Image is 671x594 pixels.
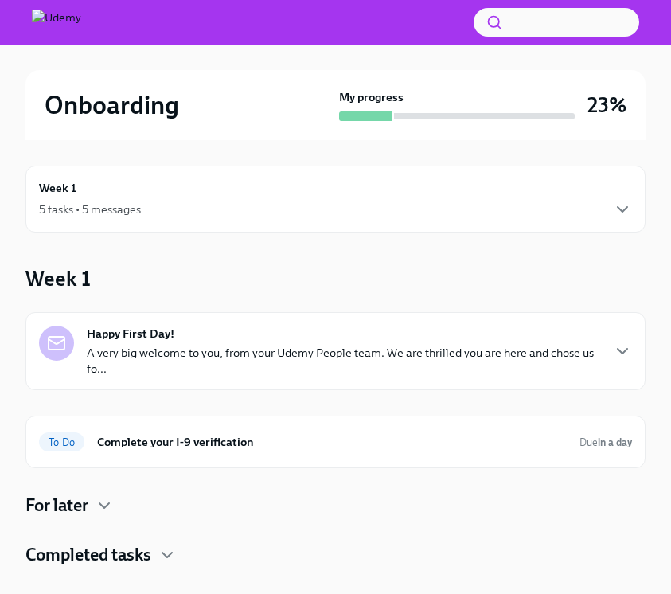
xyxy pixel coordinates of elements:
strong: Happy First Day! [87,326,174,342]
div: Completed tasks [25,543,646,567]
h6: Week 1 [39,179,76,197]
div: For later [25,494,646,518]
h2: Onboarding [45,89,179,121]
strong: My progress [339,89,404,105]
h4: Completed tasks [25,543,151,567]
strong: in a day [598,436,632,448]
span: Due [579,436,632,448]
h4: For later [25,494,88,518]
span: To Do [39,436,84,448]
h3: Week 1 [25,264,91,293]
p: A very big welcome to you, from your Udemy People team. We are thrilled you are here and chose us... [87,345,600,377]
h3: 23% [587,91,626,119]
h6: Complete your I-9 verification [97,433,567,451]
div: 5 tasks • 5 messages [39,201,141,217]
span: August 13th, 2025 11:00 [579,435,632,450]
a: To DoComplete your I-9 verificationDuein a day [39,429,632,455]
img: Udemy [32,10,81,35]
